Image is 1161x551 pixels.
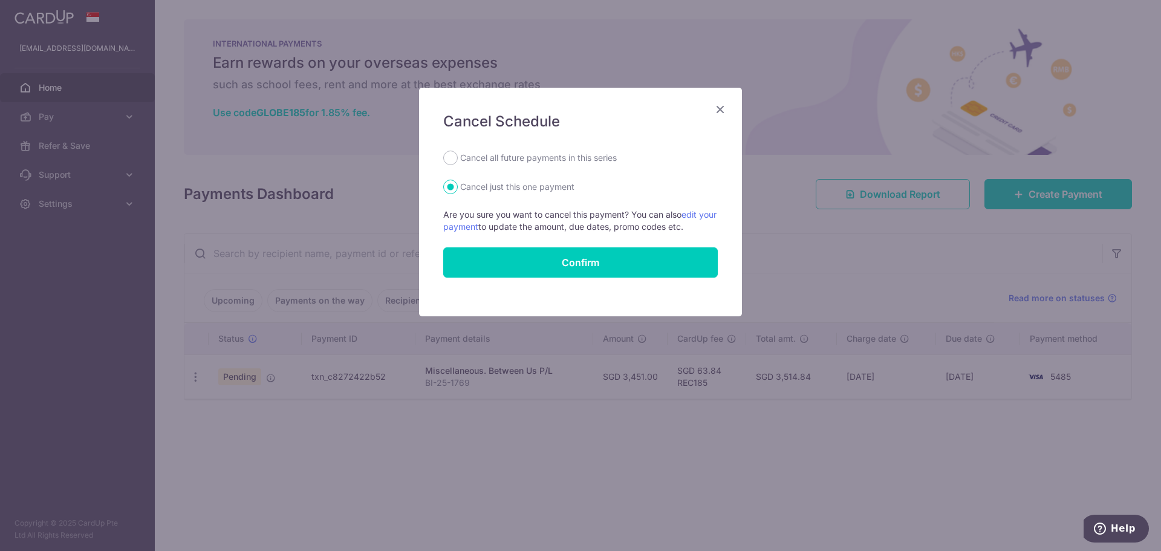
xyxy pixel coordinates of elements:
[460,180,574,194] label: Cancel just this one payment
[460,151,617,165] label: Cancel all future payments in this series
[443,112,718,131] h5: Cancel Schedule
[443,247,718,278] input: Confirm
[1084,515,1149,545] iframe: Opens a widget where you can find more information
[713,102,727,117] button: Close
[443,209,718,233] p: Are you sure you want to cancel this payment? You can also to update the amount, due dates, promo...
